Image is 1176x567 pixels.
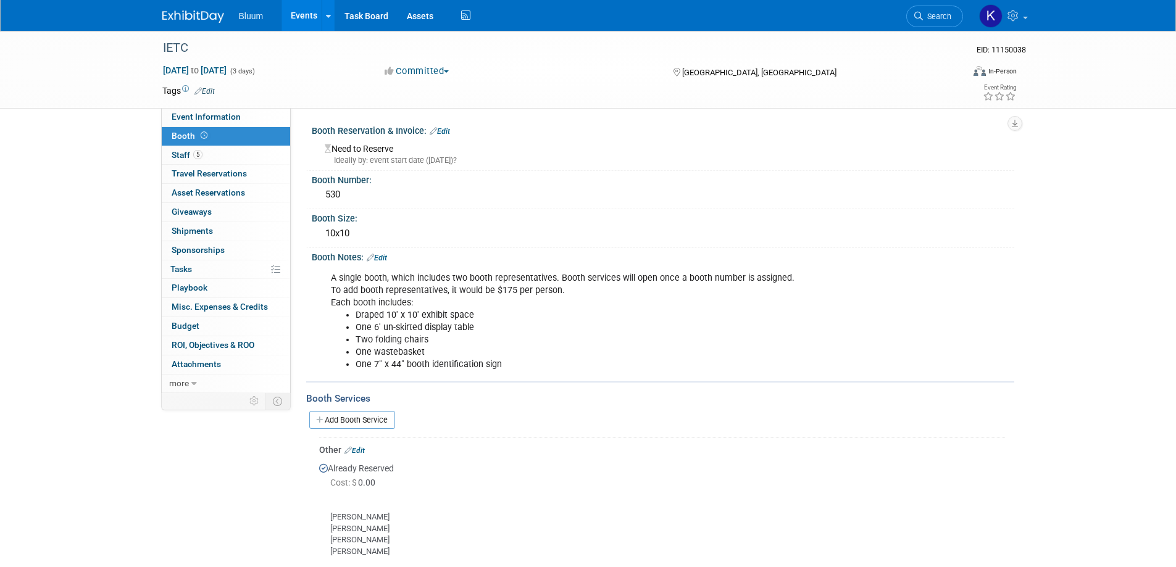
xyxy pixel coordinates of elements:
a: Edit [194,87,215,96]
a: Asset Reservations [162,184,290,202]
span: Booth not reserved yet [198,131,210,140]
a: Budget [162,317,290,336]
span: Event Information [172,112,241,122]
a: Edit [367,254,387,262]
a: Add Booth Service [309,411,395,429]
td: Tags [162,85,215,97]
a: Playbook [162,279,290,297]
span: 0.00 [330,478,380,487]
li: One wastebasket [356,346,871,358]
span: Event ID: 11150038 [977,45,1026,54]
div: IETC [159,37,945,59]
span: Travel Reservations [172,168,247,178]
div: Booth Notes: [312,248,1014,264]
td: Personalize Event Tab Strip [244,393,265,409]
span: Playbook [172,283,207,292]
span: [DATE] [DATE] [162,65,227,76]
a: Travel Reservations [162,165,290,183]
div: Ideally by: event start date ([DATE])? [325,155,1005,166]
div: Event Format [890,64,1017,83]
span: Bluum [239,11,264,21]
div: 530 [321,185,1005,204]
img: ExhibitDay [162,10,224,23]
div: In-Person [988,67,1017,76]
td: Toggle Event Tabs [265,393,290,409]
span: more [169,378,189,388]
span: [GEOGRAPHIC_DATA], [GEOGRAPHIC_DATA] [682,68,836,77]
span: Giveaways [172,207,212,217]
span: Staff [172,150,202,160]
img: Kellie Noller [979,4,1003,28]
div: Booth Size: [312,209,1014,225]
a: Booth [162,127,290,146]
span: Asset Reservations [172,188,245,197]
button: Committed [380,65,454,78]
a: Sponsorships [162,241,290,260]
div: 10x10 [321,224,1005,243]
div: Other [319,444,1005,456]
span: Sponsorships [172,245,225,255]
span: Shipments [172,226,213,236]
a: Staff5 [162,146,290,165]
span: Booth [172,131,210,141]
a: Shipments [162,222,290,241]
a: Tasks [162,260,290,279]
a: Misc. Expenses & Credits [162,298,290,317]
li: One 7" x 44" booth identification sign [356,358,871,371]
li: Draped 10' x 10' exhibit space [356,309,871,321]
a: more [162,375,290,393]
div: Booth Services [306,392,1014,405]
div: Event Rating [983,85,1016,91]
div: Booth Reservation & Invoice: [312,122,1014,138]
span: Search [923,12,951,21]
div: A single booth, which includes two booth representatives. Booth services will open once a booth n... [322,266,878,378]
li: One 6' un-skirted display table [356,321,871,334]
span: Cost: $ [330,478,358,487]
li: Two folding chairs [356,334,871,346]
div: Booth Number: [312,171,1014,186]
a: Giveaways [162,203,290,221]
span: Attachments [172,359,221,369]
div: Need to Reserve [321,139,1005,166]
span: to [189,65,201,75]
a: Edit [344,446,365,455]
span: 5 [193,150,202,159]
img: Format-Inperson.png [974,66,986,76]
span: Misc. Expenses & Credits [172,302,268,312]
a: Edit [430,127,450,136]
a: ROI, Objectives & ROO [162,336,290,355]
span: Budget [172,321,199,331]
span: ROI, Objectives & ROO [172,340,254,350]
span: Tasks [170,264,192,274]
span: (3 days) [229,67,255,75]
a: Search [906,6,963,27]
a: Attachments [162,355,290,374]
a: Event Information [162,108,290,126]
